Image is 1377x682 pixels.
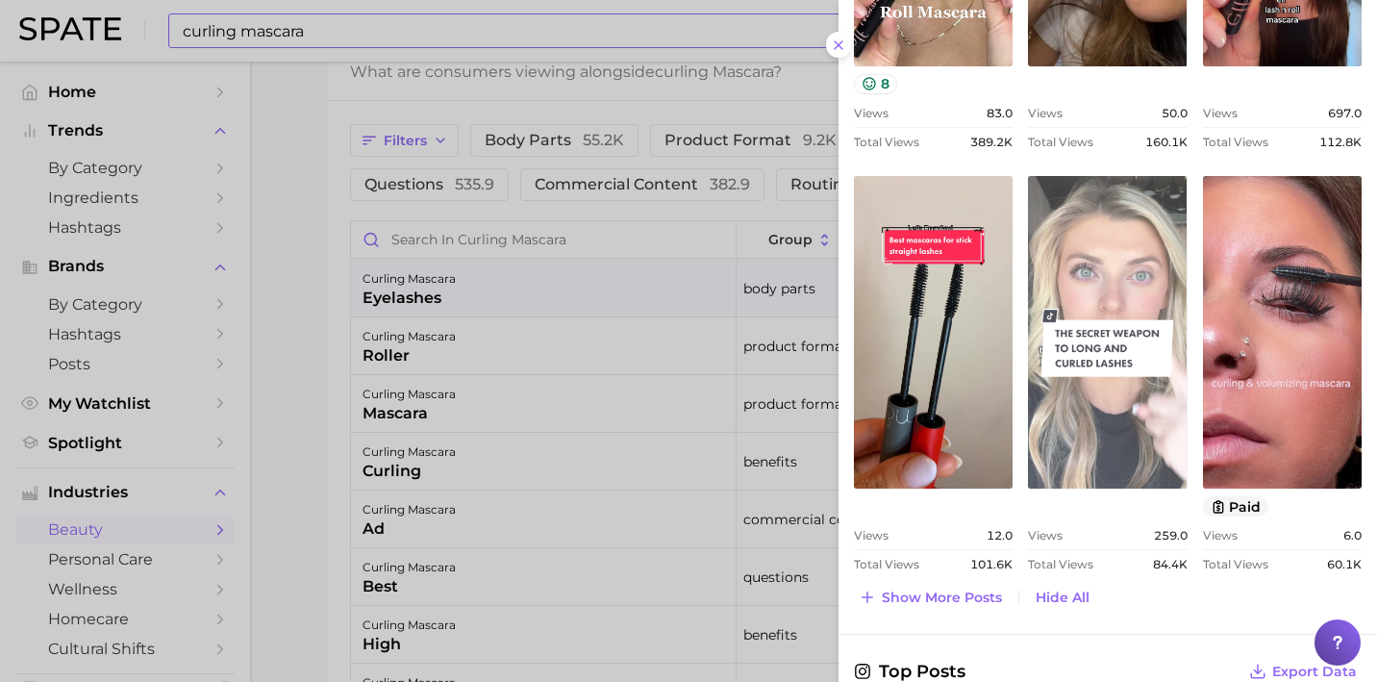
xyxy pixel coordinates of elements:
[854,528,889,543] span: Views
[987,106,1013,120] span: 83.0
[1343,528,1362,543] span: 6.0
[1327,557,1362,571] span: 60.1k
[1203,496,1269,517] button: paid
[1203,557,1268,571] span: Total Views
[854,106,889,120] span: Views
[1203,528,1238,543] span: Views
[854,135,919,149] span: Total Views
[1031,585,1094,611] button: Hide All
[1203,106,1238,120] span: Views
[970,135,1013,149] span: 389.2k
[1328,106,1362,120] span: 697.0
[1272,664,1357,680] span: Export Data
[882,590,1002,606] span: Show more posts
[1145,135,1188,149] span: 160.1k
[1028,106,1063,120] span: Views
[1028,528,1063,543] span: Views
[854,584,1007,611] button: Show more posts
[1153,557,1188,571] span: 84.4k
[1028,135,1093,149] span: Total Views
[854,557,919,571] span: Total Views
[854,74,897,94] button: 8
[1154,528,1188,543] span: 259.0
[1203,135,1268,149] span: Total Views
[1036,590,1089,606] span: Hide All
[1319,135,1362,149] span: 112.8k
[1028,557,1093,571] span: Total Views
[987,528,1013,543] span: 12.0
[1162,106,1188,120] span: 50.0
[970,557,1013,571] span: 101.6k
